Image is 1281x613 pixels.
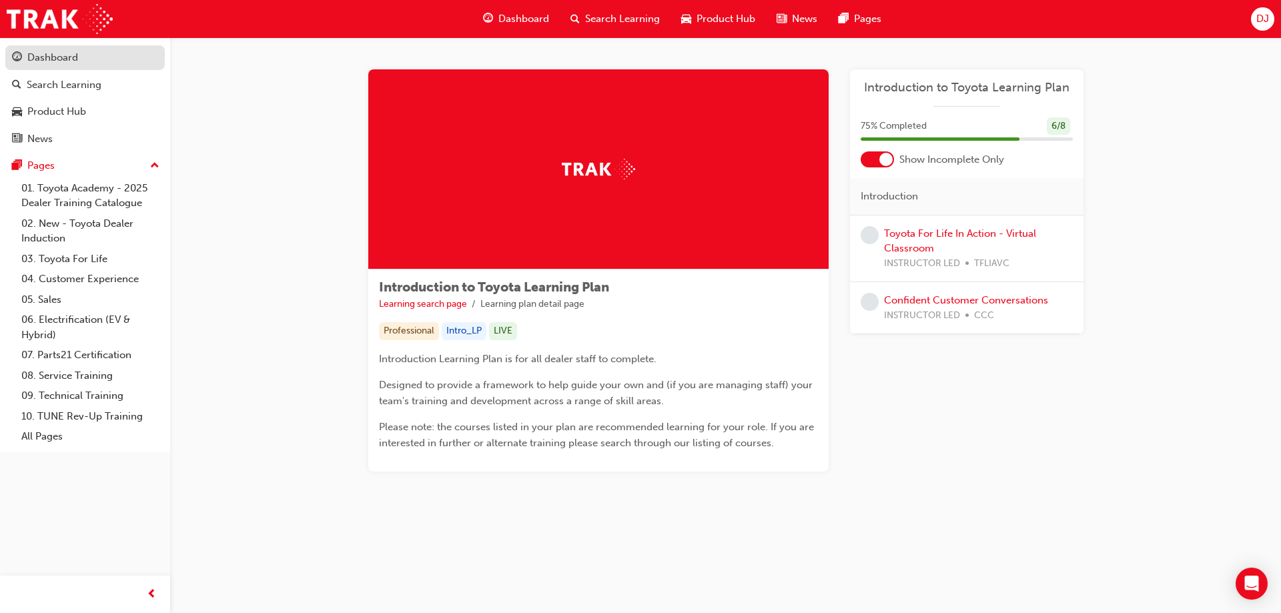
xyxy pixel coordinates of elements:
button: DJ [1251,7,1274,31]
div: Dashboard [27,50,78,65]
span: INSTRUCTOR LED [884,308,960,324]
span: DJ [1256,11,1269,27]
img: Trak [7,4,113,34]
div: Search Learning [27,77,101,93]
a: News [5,127,165,151]
span: Designed to provide a framework to help guide your own and (if you are managing staff) your team'... [379,379,815,407]
a: 10. TUNE Rev-Up Training [16,406,165,427]
a: Dashboard [5,45,165,70]
div: Product Hub [27,104,86,119]
span: search-icon [570,11,580,27]
a: news-iconNews [766,5,828,33]
div: News [27,131,53,147]
span: up-icon [150,157,159,175]
div: Open Intercom Messenger [1236,568,1268,600]
span: Introduction to Toyota Learning Plan [379,279,609,295]
span: Please note: the courses listed in your plan are recommended learning for your role. If you are i... [379,421,817,449]
a: 01. Toyota Academy - 2025 Dealer Training Catalogue [16,178,165,213]
a: Product Hub [5,99,165,124]
span: news-icon [12,133,22,145]
a: 09. Technical Training [16,386,165,406]
span: prev-icon [147,586,157,603]
a: 03. Toyota For Life [16,249,165,269]
span: Introduction Learning Plan is for all dealer staff to complete. [379,353,657,365]
a: 02. New - Toyota Dealer Induction [16,213,165,249]
img: Trak [562,159,635,179]
a: 04. Customer Experience [16,269,165,289]
a: 08. Service Training [16,366,165,386]
div: 6 / 8 [1047,117,1070,135]
a: 05. Sales [16,289,165,310]
div: LIVE [489,322,517,340]
a: car-iconProduct Hub [671,5,766,33]
span: Dashboard [498,11,549,27]
span: guage-icon [483,11,493,27]
a: Learning search page [379,298,467,310]
a: pages-iconPages [828,5,892,33]
span: News [792,11,817,27]
a: Introduction to Toyota Learning Plan [861,80,1073,95]
a: 06. Electrification (EV & Hybrid) [16,310,165,345]
div: Pages [27,158,55,173]
span: CCC [974,308,994,324]
span: guage-icon [12,52,22,64]
span: car-icon [681,11,691,27]
span: TFLIAVC [974,256,1009,271]
span: Pages [854,11,881,27]
span: Search Learning [585,11,660,27]
span: learningRecordVerb_NONE-icon [861,293,879,311]
a: Toyota For Life In Action - Virtual Classroom [884,227,1036,255]
span: Product Hub [697,11,755,27]
span: news-icon [777,11,787,27]
div: Intro_LP [442,322,486,340]
span: Introduction [861,189,918,204]
span: car-icon [12,106,22,118]
span: 75 % Completed [861,119,927,134]
a: 07. Parts21 Certification [16,345,165,366]
a: Search Learning [5,73,165,97]
span: Show Incomplete Only [899,152,1004,167]
span: learningRecordVerb_NONE-icon [861,226,879,244]
div: Professional [379,322,439,340]
button: DashboardSearch LearningProduct HubNews [5,43,165,153]
span: INSTRUCTOR LED [884,256,960,271]
span: search-icon [12,79,21,91]
li: Learning plan detail page [480,297,584,312]
span: pages-icon [12,160,22,172]
a: search-iconSearch Learning [560,5,671,33]
a: Confident Customer Conversations [884,294,1048,306]
span: pages-icon [839,11,849,27]
button: Pages [5,153,165,178]
a: All Pages [16,426,165,447]
a: guage-iconDashboard [472,5,560,33]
